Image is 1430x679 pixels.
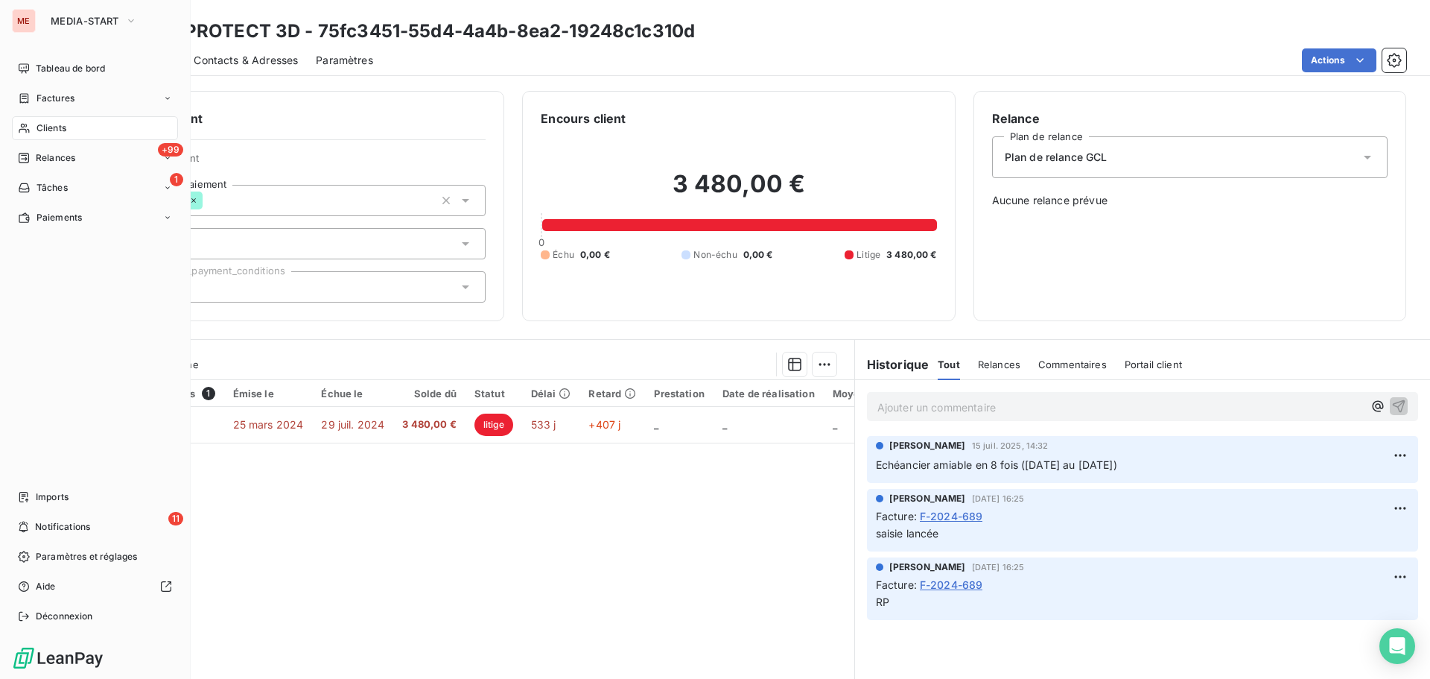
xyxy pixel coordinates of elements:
[202,387,215,400] span: 1
[36,211,82,224] span: Paiements
[474,414,513,436] span: litige
[889,492,966,505] span: [PERSON_NAME]
[1125,359,1182,370] span: Portail client
[588,418,620,431] span: +407 j
[36,121,66,135] span: Clients
[876,577,917,593] span: Facture :
[580,248,610,262] span: 0,00 €
[316,53,373,68] span: Paramètres
[36,62,105,75] span: Tableau de bord
[51,15,119,27] span: MEDIA-START
[920,508,983,524] span: F-2024-689
[876,508,917,524] span: Facture :
[876,596,889,608] span: RP
[920,577,983,593] span: F-2024-689
[743,248,773,262] span: 0,00 €
[876,527,939,540] span: saisie lancée
[131,18,695,45] h3: BEAR PROTECT 3D - 75fc3451-55d4-4a4b-8ea2-19248c1c310d
[36,151,75,165] span: Relances
[992,193,1388,208] span: Aucune relance prévue
[531,418,556,431] span: 533 j
[541,110,626,127] h6: Encours client
[36,580,56,593] span: Aide
[693,248,737,262] span: Non-échu
[889,560,966,574] span: [PERSON_NAME]
[1302,48,1376,72] button: Actions
[938,359,960,370] span: Tout
[1038,359,1107,370] span: Commentaires
[855,356,929,373] h6: Historique
[553,248,574,262] span: Échu
[321,388,384,399] div: Échue le
[978,359,1020,370] span: Relances
[722,418,727,431] span: _
[541,169,936,214] h2: 3 480,00 €
[972,441,1049,450] span: 15 juil. 2025, 14:32
[654,418,658,431] span: _
[857,248,880,262] span: Litige
[531,388,571,399] div: Délai
[722,388,815,399] div: Date de réalisation
[1005,150,1108,165] span: Plan de relance GCL
[402,417,457,432] span: 3 480,00 €
[90,110,486,127] h6: Informations client
[36,550,137,563] span: Paramètres et réglages
[203,194,214,207] input: Ajouter une valeur
[233,388,304,399] div: Émise le
[1379,628,1415,664] div: Open Intercom Messenger
[194,53,298,68] span: Contacts & Adresses
[588,388,636,399] div: Retard
[120,152,486,173] span: Propriétés Client
[654,388,705,399] div: Prestation
[538,236,544,248] span: 0
[972,494,1025,503] span: [DATE] 16:25
[12,646,104,670] img: Logo LeanPay
[992,110,1388,127] h6: Relance
[233,418,304,431] span: 25 mars 2024
[474,388,513,399] div: Statut
[35,520,90,534] span: Notifications
[170,173,183,186] span: 1
[12,9,36,33] div: ME
[876,458,1117,471] span: Echéancier amiable en 8 fois ([DATE] au [DATE])
[36,92,74,105] span: Factures
[972,563,1025,572] span: [DATE] 16:25
[889,439,966,452] span: [PERSON_NAME]
[36,490,69,504] span: Imports
[833,418,837,431] span: _
[321,418,384,431] span: 29 juil. 2024
[158,143,183,157] span: +99
[168,512,183,525] span: 11
[12,575,178,599] a: Aide
[36,610,93,623] span: Déconnexion
[402,388,457,399] div: Solde dû
[36,181,68,195] span: Tâches
[886,248,937,262] span: 3 480,00 €
[833,388,915,399] div: Moyen Paiement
